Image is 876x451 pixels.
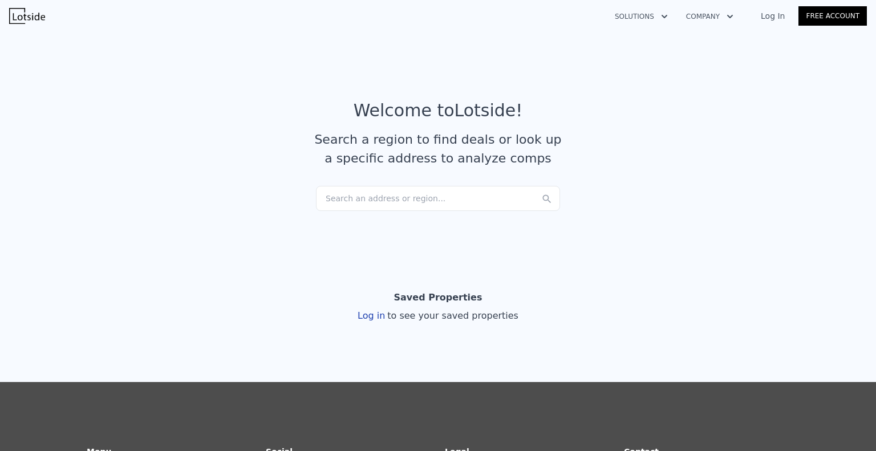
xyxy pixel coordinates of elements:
[798,6,867,26] a: Free Account
[9,8,45,24] img: Lotside
[394,286,482,309] div: Saved Properties
[747,10,798,22] a: Log In
[606,6,677,27] button: Solutions
[358,309,518,323] div: Log in
[385,310,518,321] span: to see your saved properties
[354,100,523,121] div: Welcome to Lotside !
[316,186,560,211] div: Search an address or region...
[677,6,743,27] button: Company
[310,130,566,168] div: Search a region to find deals or look up a specific address to analyze comps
